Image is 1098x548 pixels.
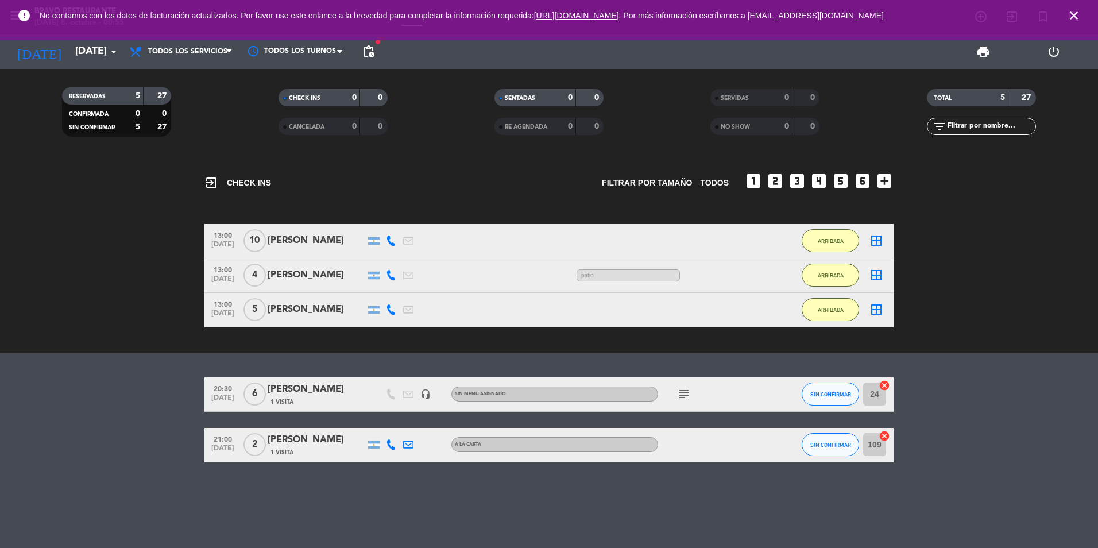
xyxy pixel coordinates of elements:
[268,268,365,283] div: [PERSON_NAME]
[802,264,859,287] button: ARRIBADA
[568,122,573,130] strong: 0
[270,448,293,457] span: 1 Visita
[107,45,121,59] i: arrow_drop_down
[853,172,872,190] i: looks_6
[208,432,237,445] span: 21:00
[784,122,789,130] strong: 0
[378,122,385,130] strong: 0
[204,176,218,190] i: exit_to_app
[594,94,601,102] strong: 0
[455,442,481,447] span: A LA CARTA
[505,95,535,101] span: SENTADAS
[17,9,31,22] i: error
[869,303,883,317] i: border_all
[802,298,859,321] button: ARRIBADA
[818,272,844,279] span: ARRIBADA
[208,445,237,458] span: [DATE]
[934,95,952,101] span: TOTAL
[879,430,890,442] i: cancel
[268,302,365,317] div: [PERSON_NAME]
[9,39,69,64] i: [DATE]
[148,48,227,56] span: Todos los servicios
[69,125,115,130] span: SIN CONFIRMAR
[1047,45,1061,59] i: power_settings_new
[602,176,692,190] span: Filtrar por tamaño
[208,241,237,254] span: [DATE]
[1067,9,1081,22] i: close
[810,391,851,398] span: SIN CONFIRMAR
[810,122,817,130] strong: 0
[69,111,109,117] span: CONFIRMADA
[810,94,817,102] strong: 0
[136,92,140,100] strong: 5
[832,172,850,190] i: looks_5
[208,263,237,276] span: 13:00
[162,110,169,118] strong: 0
[869,234,883,248] i: border_all
[243,264,266,287] span: 4
[136,110,140,118] strong: 0
[378,94,385,102] strong: 0
[1019,34,1090,69] div: LOG OUT
[208,297,237,310] span: 13:00
[208,275,237,288] span: [DATE]
[700,176,729,190] span: TODOS
[268,233,365,248] div: [PERSON_NAME]
[534,11,619,20] a: [URL][DOMAIN_NAME]
[455,392,506,396] span: Sin menú asignado
[268,382,365,397] div: [PERSON_NAME]
[869,268,883,282] i: border_all
[268,433,365,447] div: [PERSON_NAME]
[784,94,789,102] strong: 0
[594,122,601,130] strong: 0
[875,172,894,190] i: add_box
[577,269,680,281] span: patio
[619,11,884,20] a: . Por más información escríbanos a [EMAIL_ADDRESS][DOMAIN_NAME]
[352,94,357,102] strong: 0
[802,229,859,252] button: ARRIBADA
[721,95,749,101] span: SERVIDAS
[136,123,140,131] strong: 5
[243,298,266,321] span: 5
[289,124,324,130] span: CANCELADA
[802,383,859,406] button: SIN CONFIRMAR
[40,11,884,20] span: No contamos con los datos de facturación actualizados. Por favor use este enlance a la brevedad p...
[69,94,106,99] span: RESERVADAS
[766,172,784,190] i: looks_two
[1000,94,1005,102] strong: 5
[505,124,547,130] span: RE AGENDADA
[352,122,357,130] strong: 0
[946,120,1035,133] input: Filtrar por nombre...
[208,381,237,395] span: 20:30
[976,45,990,59] span: print
[744,172,763,190] i: looks_one
[362,45,376,59] span: pending_actions
[810,442,851,448] span: SIN CONFIRMAR
[374,38,381,45] span: fiber_manual_record
[289,95,320,101] span: CHECK INS
[208,228,237,241] span: 13:00
[420,389,431,399] i: headset_mic
[810,172,828,190] i: looks_4
[1022,94,1033,102] strong: 27
[568,94,573,102] strong: 0
[270,398,293,407] span: 1 Visita
[157,92,169,100] strong: 27
[208,310,237,323] span: [DATE]
[802,433,859,456] button: SIN CONFIRMAR
[157,123,169,131] strong: 27
[677,387,691,401] i: subject
[933,119,946,133] i: filter_list
[788,172,806,190] i: looks_3
[818,307,844,313] span: ARRIBADA
[818,238,844,244] span: ARRIBADA
[879,380,890,391] i: cancel
[243,229,266,252] span: 10
[204,176,271,190] span: CHECK INS
[243,433,266,456] span: 2
[208,394,237,407] span: [DATE]
[243,383,266,406] span: 6
[721,124,750,130] span: NO SHOW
